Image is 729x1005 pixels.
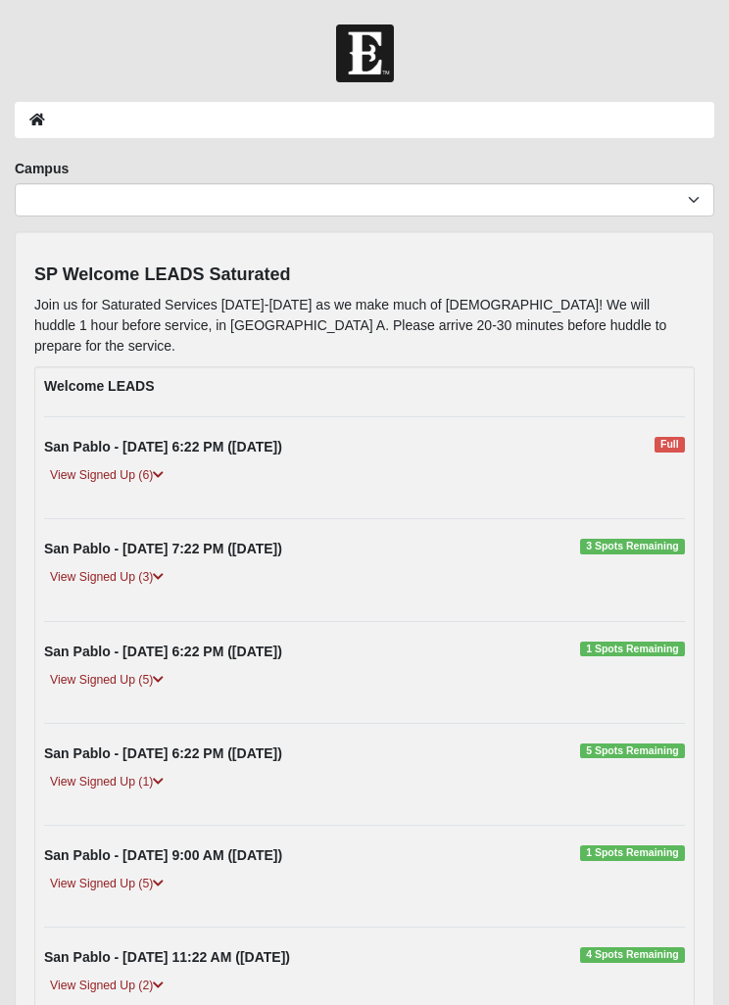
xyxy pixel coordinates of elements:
a: View Signed Up (2) [44,976,170,996]
a: View Signed Up (6) [44,465,170,486]
a: View Signed Up (1) [44,772,170,792]
a: View Signed Up (5) [44,874,170,894]
a: View Signed Up (5) [44,670,170,691]
strong: San Pablo - [DATE] 6:22 PM ([DATE]) [44,745,282,761]
strong: San Pablo - [DATE] 11:22 AM ([DATE]) [44,949,290,965]
span: Full [655,437,685,453]
strong: San Pablo - [DATE] 9:00 AM ([DATE]) [44,847,282,863]
p: Join us for Saturated Services [DATE]-[DATE] as we make much of [DEMOGRAPHIC_DATA]! We will huddl... [34,295,695,357]
a: View Signed Up (3) [44,567,170,588]
span: 4 Spots Remaining [580,947,685,963]
strong: San Pablo - [DATE] 6:22 PM ([DATE]) [44,644,282,659]
span: 1 Spots Remaining [580,642,685,657]
strong: San Pablo - [DATE] 6:22 PM ([DATE]) [44,439,282,455]
strong: Welcome LEADS [44,378,155,394]
label: Campus [15,159,69,178]
span: 3 Spots Remaining [580,539,685,554]
img: Church of Eleven22 Logo [336,24,394,82]
h4: SP Welcome LEADS Saturated [34,264,695,286]
span: 5 Spots Remaining [580,743,685,759]
span: 1 Spots Remaining [580,845,685,861]
strong: San Pablo - [DATE] 7:22 PM ([DATE]) [44,541,282,556]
